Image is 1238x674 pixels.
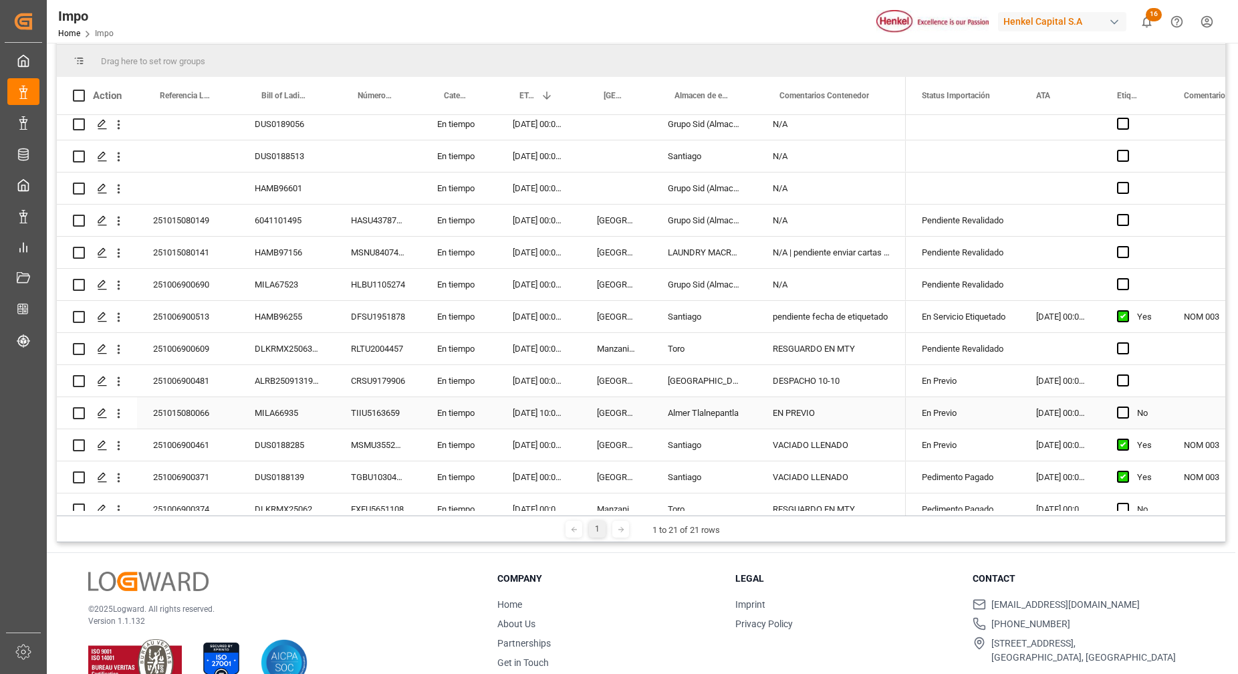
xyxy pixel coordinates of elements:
[160,91,211,100] span: Referencia Leschaco
[57,237,906,269] div: Press SPACE to select this row.
[652,108,757,140] div: Grupo Sid (Almacenaje y Distribucion AVIOR)
[239,173,335,204] div: HAMB96601
[735,619,793,629] a: Privacy Policy
[57,140,906,173] div: Press SPACE to select this row.
[421,461,497,493] div: En tiempo
[652,173,757,204] div: Grupo Sid (Almacenaje y Distribucion AVIOR)
[57,301,906,333] div: Press SPACE to select this row.
[735,599,765,610] a: Imprint
[497,638,551,649] a: Partnerships
[58,6,114,26] div: Impo
[101,56,205,66] span: Drag here to set row groups
[922,269,1004,300] div: Pendiente Revalidado
[1020,301,1101,332] div: [DATE] 00:00:00
[922,398,1004,429] div: En Previo
[497,657,549,668] a: Get in Touch
[1020,397,1101,429] div: [DATE] 00:00:00
[922,334,1004,364] div: Pendiente Revalidado
[239,108,335,140] div: DUS0189056
[497,365,581,397] div: [DATE] 00:00:00
[757,461,906,493] div: VACIADO LLENADO
[991,617,1070,631] span: [PHONE_NUMBER]
[674,91,729,100] span: Almacen de entrega
[57,269,906,301] div: Press SPACE to select this row.
[137,493,239,525] div: 251006900374
[497,237,581,268] div: [DATE] 00:00:00
[88,572,209,591] img: Logward Logo
[581,269,652,300] div: [GEOGRAPHIC_DATA]
[239,140,335,172] div: DUS0188513
[335,269,421,300] div: HLBU1105274
[137,333,239,364] div: 251006900609
[335,205,421,236] div: HASU4378720
[757,301,906,332] div: pendiente fecha de etiquetado
[757,429,906,461] div: VACIADO LLENADO
[581,237,652,268] div: [GEOGRAPHIC_DATA]
[652,429,757,461] div: Santiago
[421,269,497,300] div: En tiempo
[335,301,421,332] div: DFSU1951878
[604,91,624,100] span: [GEOGRAPHIC_DATA] - Locode
[335,365,421,397] div: CRSU9179906
[1137,398,1152,429] div: No
[519,91,535,100] span: ETA Aduana
[497,333,581,364] div: [DATE] 00:00:00
[922,494,1004,525] div: Pedimento Pagado
[497,572,719,586] h3: Company
[998,9,1132,34] button: Henkel Capital S.A
[589,521,606,538] div: 1
[973,572,1194,586] h3: Contact
[497,619,535,629] a: About Us
[922,237,1004,268] div: Pendiente Revalidado
[581,397,652,429] div: [GEOGRAPHIC_DATA]
[137,429,239,461] div: 251006900461
[239,365,335,397] div: ALRB250913190054
[757,173,906,204] div: N/A
[497,599,522,610] a: Home
[261,91,307,100] span: Bill of Lading Number
[239,205,335,236] div: 6041101495
[652,237,757,268] div: LAUNDRY MACRO CEDIS TOLUCA/ ALMACEN DE MATERIA PRIMA
[137,397,239,429] div: 251015080066
[581,301,652,332] div: [GEOGRAPHIC_DATA]
[757,140,906,172] div: N/A
[88,603,464,615] p: © 2025 Logward. All rights reserved.
[581,205,652,236] div: [GEOGRAPHIC_DATA]
[358,91,393,100] span: Número de Contenedor
[1137,302,1152,332] div: Yes
[922,366,1004,397] div: En Previo
[421,173,497,204] div: En tiempo
[421,108,497,140] div: En tiempo
[57,461,906,493] div: Press SPACE to select this row.
[581,333,652,364] div: Manzanillo
[497,429,581,461] div: [DATE] 00:00:00
[1137,494,1152,525] div: No
[581,365,652,397] div: [GEOGRAPHIC_DATA]
[1020,493,1101,525] div: [DATE] 00:00:00
[421,429,497,461] div: En tiempo
[581,429,652,461] div: [GEOGRAPHIC_DATA]
[991,637,1176,665] span: [STREET_ADDRESS], [GEOGRAPHIC_DATA], [GEOGRAPHIC_DATA]
[779,91,869,100] span: Comentarios Contenedor
[922,91,990,100] span: Status Importación
[1137,462,1152,493] div: Yes
[421,493,497,525] div: En tiempo
[497,461,581,493] div: [DATE] 00:00:00
[991,598,1140,612] span: [EMAIL_ADDRESS][DOMAIN_NAME]
[757,108,906,140] div: N/A
[88,615,464,627] p: Version 1.1.132
[581,461,652,493] div: [GEOGRAPHIC_DATA]
[1020,461,1101,493] div: [DATE] 00:00:00
[922,462,1004,493] div: Pedimento Pagado
[497,173,581,204] div: [DATE] 00:00:00
[497,108,581,140] div: [DATE] 00:00:00
[57,205,906,237] div: Press SPACE to select this row.
[1020,365,1101,397] div: [DATE] 00:00:00
[58,29,80,38] a: Home
[757,397,906,429] div: EN PREVIO
[1137,430,1152,461] div: Yes
[57,333,906,365] div: Press SPACE to select this row.
[497,140,581,172] div: [DATE] 00:00:00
